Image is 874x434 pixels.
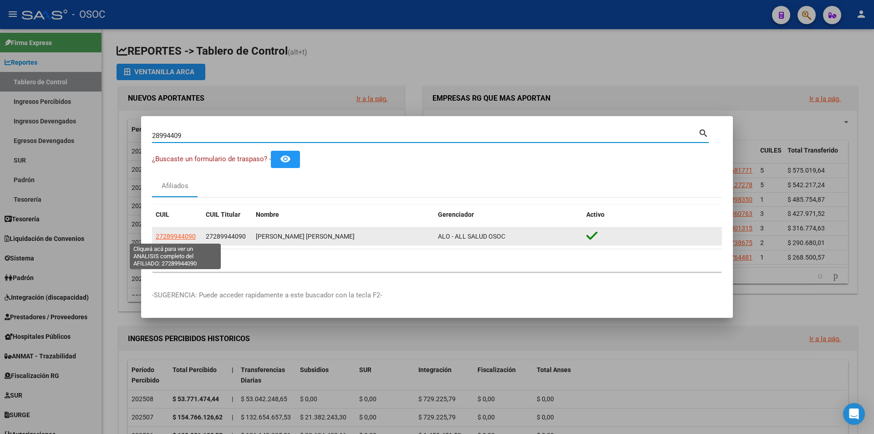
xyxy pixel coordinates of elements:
[152,155,271,163] span: ¿Buscaste un formulario de traspaso? -
[256,211,279,218] span: Nombre
[280,153,291,164] mat-icon: remove_red_eye
[156,211,169,218] span: CUIL
[256,231,431,242] div: [PERSON_NAME] [PERSON_NAME]
[434,205,583,225] datatable-header-cell: Gerenciador
[152,249,722,272] div: 1 total
[438,233,505,240] span: ALO - ALL SALUD OSOC
[843,403,865,425] div: Open Intercom Messenger
[152,205,202,225] datatable-header-cell: CUIL
[152,290,722,301] p: -SUGERENCIA: Puede acceder rapidamente a este buscador con la tecla F2-
[698,127,709,138] mat-icon: search
[156,233,196,240] span: 27289944090
[586,211,605,218] span: Activo
[206,233,246,240] span: 27289944090
[252,205,434,225] datatable-header-cell: Nombre
[202,205,252,225] datatable-header-cell: CUIL Titular
[162,181,188,191] div: Afiliados
[206,211,240,218] span: CUIL Titular
[438,211,474,218] span: Gerenciador
[583,205,722,225] datatable-header-cell: Activo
